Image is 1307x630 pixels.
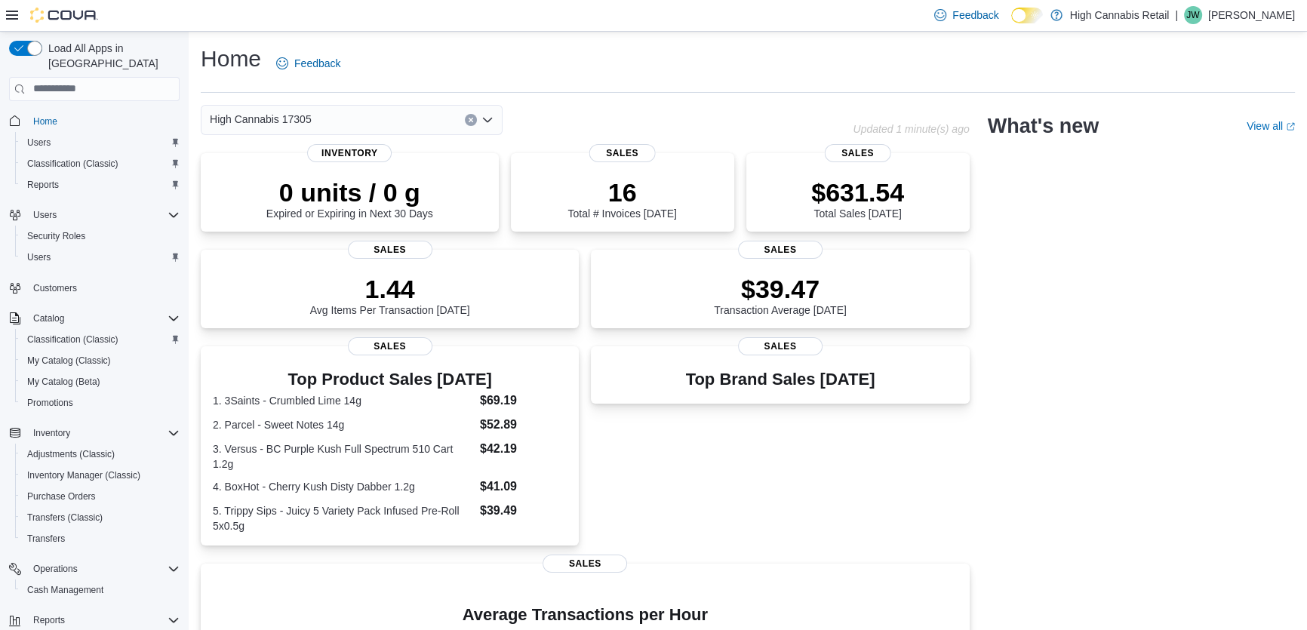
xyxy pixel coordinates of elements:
[27,112,63,131] a: Home
[213,370,567,389] h3: Top Product Sales [DATE]
[21,155,125,173] a: Classification (Classic)
[21,227,180,245] span: Security Roles
[21,134,180,152] span: Users
[21,487,102,506] a: Purchase Orders
[21,530,71,548] a: Transfers
[21,466,146,484] a: Inventory Manager (Classic)
[27,279,83,297] a: Customers
[811,177,904,220] div: Total Sales [DATE]
[15,132,186,153] button: Users
[21,352,180,370] span: My Catalog (Classic)
[15,247,186,268] button: Users
[27,179,59,191] span: Reports
[21,581,180,599] span: Cash Management
[1286,122,1295,131] svg: External link
[27,333,118,346] span: Classification (Classic)
[988,114,1099,138] h2: What's new
[480,440,567,458] dd: $42.19
[480,416,567,434] dd: $52.89
[27,137,51,149] span: Users
[1011,8,1043,23] input: Dark Mode
[21,352,117,370] a: My Catalog (Classic)
[1208,6,1295,24] p: [PERSON_NAME]
[33,614,65,626] span: Reports
[27,512,103,524] span: Transfers (Classic)
[27,448,115,460] span: Adjustments (Classic)
[33,115,57,128] span: Home
[27,469,140,481] span: Inventory Manager (Classic)
[27,560,180,578] span: Operations
[952,8,998,23] span: Feedback
[480,502,567,520] dd: $39.49
[310,274,470,304] p: 1.44
[3,204,186,226] button: Users
[21,248,57,266] a: Users
[686,370,875,389] h3: Top Brand Sales [DATE]
[210,110,312,128] span: High Cannabis 17305
[714,274,847,316] div: Transaction Average [DATE]
[21,155,180,173] span: Classification (Classic)
[33,312,64,324] span: Catalog
[480,392,567,410] dd: $69.19
[15,174,186,195] button: Reports
[21,509,180,527] span: Transfers (Classic)
[27,251,51,263] span: Users
[27,424,76,442] button: Inventory
[21,509,109,527] a: Transfers (Classic)
[213,606,958,624] h4: Average Transactions per Hour
[3,558,186,579] button: Operations
[27,376,100,388] span: My Catalog (Beta)
[1175,6,1178,24] p: |
[21,394,180,412] span: Promotions
[27,611,180,629] span: Reports
[15,153,186,174] button: Classification (Classic)
[811,177,904,207] p: $631.54
[738,241,823,259] span: Sales
[266,177,433,220] div: Expired or Expiring in Next 30 Days
[21,581,109,599] a: Cash Management
[213,393,474,408] dt: 1. 3Saints - Crumbled Lime 14g
[15,350,186,371] button: My Catalog (Classic)
[27,309,70,327] button: Catalog
[465,114,477,126] button: Clear input
[270,48,346,78] a: Feedback
[3,110,186,132] button: Home
[21,330,180,349] span: Classification (Classic)
[33,427,70,439] span: Inventory
[543,555,627,573] span: Sales
[213,441,474,472] dt: 3. Versus - BC Purple Kush Full Spectrum 510 Cart 1.2g
[310,274,470,316] div: Avg Items Per Transaction [DATE]
[27,584,103,596] span: Cash Management
[213,417,474,432] dt: 2. Parcel - Sweet Notes 14g
[348,337,432,355] span: Sales
[27,206,63,224] button: Users
[853,123,969,135] p: Updated 1 minute(s) ago
[21,466,180,484] span: Inventory Manager (Classic)
[3,308,186,329] button: Catalog
[1011,23,1012,24] span: Dark Mode
[21,445,180,463] span: Adjustments (Classic)
[33,563,78,575] span: Operations
[266,177,433,207] p: 0 units / 0 g
[21,176,180,194] span: Reports
[27,490,96,502] span: Purchase Orders
[21,330,125,349] a: Classification (Classic)
[714,274,847,304] p: $39.47
[1070,6,1170,24] p: High Cannabis Retail
[21,134,57,152] a: Users
[15,444,186,465] button: Adjustments (Classic)
[213,479,474,494] dt: 4. BoxHot - Cherry Kush Disty Dabber 1.2g
[294,56,340,71] span: Feedback
[21,445,121,463] a: Adjustments (Classic)
[567,177,676,207] p: 16
[21,487,180,506] span: Purchase Orders
[27,158,118,170] span: Classification (Classic)
[15,226,186,247] button: Security Roles
[27,424,180,442] span: Inventory
[21,530,180,548] span: Transfers
[42,41,180,71] span: Load All Apps in [GEOGRAPHIC_DATA]
[307,144,392,162] span: Inventory
[348,241,432,259] span: Sales
[1186,6,1199,24] span: JW
[15,371,186,392] button: My Catalog (Beta)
